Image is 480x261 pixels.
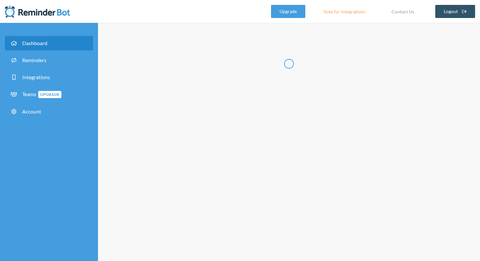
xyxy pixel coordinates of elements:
img: Reminder Bot [5,5,70,18]
span: Account [22,108,41,114]
span: Reminders [22,57,46,63]
a: Contact Us [383,5,422,18]
span: Teams [22,91,61,97]
a: Upgrade [271,5,305,18]
a: Reminders [5,53,93,67]
a: Logout [435,5,475,18]
a: Integrations [5,70,93,84]
a: Vote for Integrations [315,5,374,18]
span: Integrations [22,74,50,80]
span: Upgrade [38,91,61,98]
span: Dashboard [22,40,47,46]
a: Dashboard [5,36,93,50]
a: Account [5,104,93,119]
a: TeamsUpgrade [5,87,93,102]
